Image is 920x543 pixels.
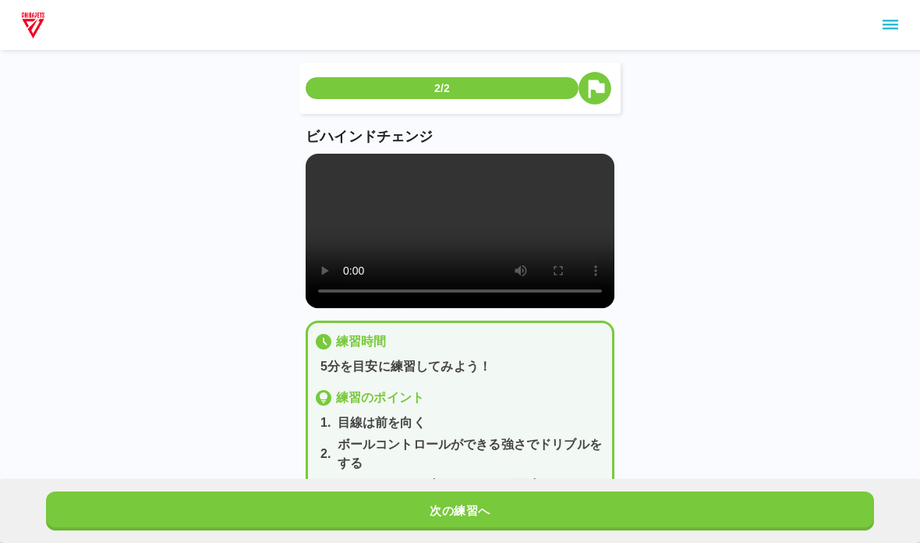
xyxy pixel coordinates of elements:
[336,332,387,351] p: 練習時間
[434,80,450,96] p: 2/2
[320,413,331,432] p: 1 .
[338,413,426,432] p: 目線は前を向く
[877,12,904,38] button: sidemenu
[338,435,606,473] p: ボールコントロールができる強さでドリブルをする
[19,9,48,41] img: dummy
[320,357,606,376] p: 5分を目安に練習してみよう！
[306,126,614,147] p: ビハインドチェンジ
[320,445,331,463] p: 2 .
[46,492,874,531] button: 次の練習へ
[338,476,606,513] p: チェンジをする時にチェンジと同時にオフハンドをしてボールを守る
[336,389,424,407] p: 練習のポイント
